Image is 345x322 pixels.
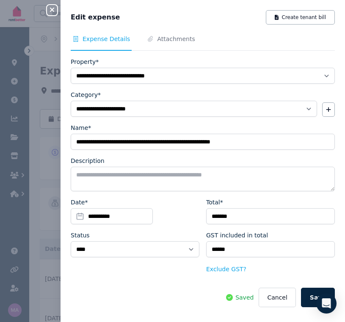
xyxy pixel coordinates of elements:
[71,157,105,165] label: Description
[301,288,335,307] button: Save
[235,293,254,302] span: Saved
[206,231,268,239] label: GST included in total
[71,91,101,99] label: Category*
[206,198,223,206] label: Total*
[71,124,91,132] label: Name*
[71,12,120,22] span: Edit expense
[259,288,295,307] button: Cancel
[157,35,195,43] span: Attachments
[71,58,99,66] label: Property*
[71,35,335,51] nav: Tabs
[71,198,88,206] label: Date*
[206,265,246,273] button: Exclude GST?
[71,231,90,239] label: Status
[266,10,335,25] button: Create tenant bill
[83,35,130,43] span: Expense Details
[316,293,337,314] div: Open Intercom Messenger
